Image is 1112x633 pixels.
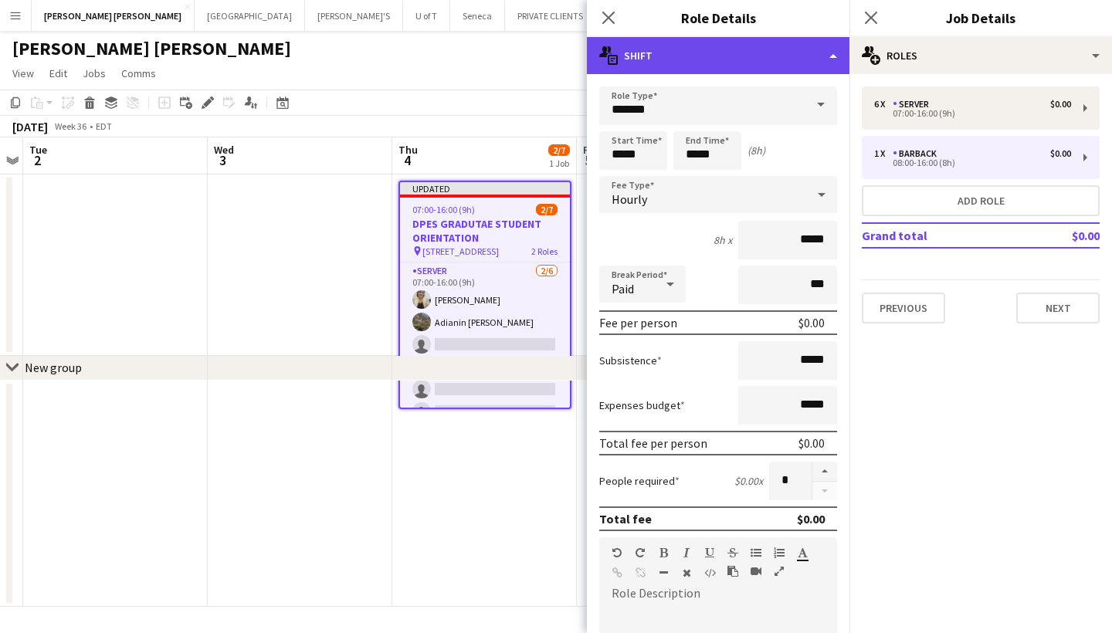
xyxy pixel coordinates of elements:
[581,151,595,169] span: 5
[797,511,825,526] div: $0.00
[76,63,112,83] a: Jobs
[751,565,761,577] button: Insert video
[32,1,195,31] button: [PERSON_NAME] [PERSON_NAME]
[400,182,570,195] div: Updated
[727,547,738,559] button: Strikethrough
[812,462,837,482] button: Increase
[1050,148,1071,159] div: $0.00
[6,63,40,83] a: View
[121,66,156,80] span: Comms
[798,315,825,330] div: $0.00
[862,185,1100,216] button: Add role
[536,204,558,215] span: 2/7
[798,435,825,451] div: $0.00
[548,144,570,156] span: 2/7
[734,474,763,488] div: $0.00 x
[658,547,669,559] button: Bold
[531,245,558,257] span: 2 Roles
[599,511,652,526] div: Total fee
[874,110,1071,117] div: 07:00-16:00 (9h)
[549,157,569,169] div: 1 Job
[658,567,669,579] button: Horizontal Line
[774,565,785,577] button: Fullscreen
[400,217,570,245] h3: DPES GRADUTAE STUDENT ORIENTATION
[874,159,1071,167] div: 08:00-16:00 (8h)
[797,547,808,559] button: Text Color
[115,63,162,83] a: Comms
[1016,293,1100,323] button: Next
[12,37,291,60] h1: [PERSON_NAME] [PERSON_NAME]
[1027,223,1100,248] td: $0.00
[403,1,450,31] button: U of T
[214,143,234,157] span: Wed
[599,435,707,451] div: Total fee per person
[599,474,680,488] label: People required
[396,151,418,169] span: 4
[29,143,47,157] span: Tue
[83,66,106,80] span: Jobs
[612,547,622,559] button: Undo
[893,99,935,110] div: SERVER
[49,66,67,80] span: Edit
[96,120,112,132] div: EDT
[635,547,646,559] button: Redo
[51,120,90,132] span: Week 36
[704,547,715,559] button: Underline
[450,1,505,31] button: Seneca
[1050,99,1071,110] div: $0.00
[714,233,732,247] div: 8h x
[400,262,570,427] app-card-role: SERVER2/607:00-16:00 (9h)[PERSON_NAME]Adianin [PERSON_NAME]
[862,223,1027,248] td: Grand total
[195,1,305,31] button: [GEOGRAPHIC_DATA]
[862,293,945,323] button: Previous
[874,99,893,110] div: 6 x
[751,547,761,559] button: Unordered List
[412,204,475,215] span: 07:00-16:00 (9h)
[583,143,595,157] span: Fri
[599,315,677,330] div: Fee per person
[727,565,738,577] button: Paste as plain text
[212,151,234,169] span: 3
[599,354,662,367] label: Subsistence
[681,547,692,559] button: Italic
[12,119,48,134] div: [DATE]
[587,37,849,74] div: Shift
[849,8,1112,28] h3: Job Details
[774,547,785,559] button: Ordered List
[612,281,634,296] span: Paid
[893,148,943,159] div: BARBACK
[599,398,685,412] label: Expenses budget
[305,1,403,31] button: [PERSON_NAME]'S
[505,1,596,31] button: PRIVATE CLIENTS
[25,360,82,375] div: New group
[704,567,715,579] button: HTML Code
[748,144,765,157] div: (8h)
[849,37,1112,74] div: Roles
[398,143,418,157] span: Thu
[398,181,571,409] app-job-card: Updated07:00-16:00 (9h)2/7DPES GRADUTAE STUDENT ORIENTATION [STREET_ADDRESS]2 RolesSERVER2/607:00...
[681,567,692,579] button: Clear Formatting
[27,151,47,169] span: 2
[12,66,34,80] span: View
[587,8,849,28] h3: Role Details
[43,63,73,83] a: Edit
[422,245,499,257] span: [STREET_ADDRESS]
[874,148,893,159] div: 1 x
[612,191,647,207] span: Hourly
